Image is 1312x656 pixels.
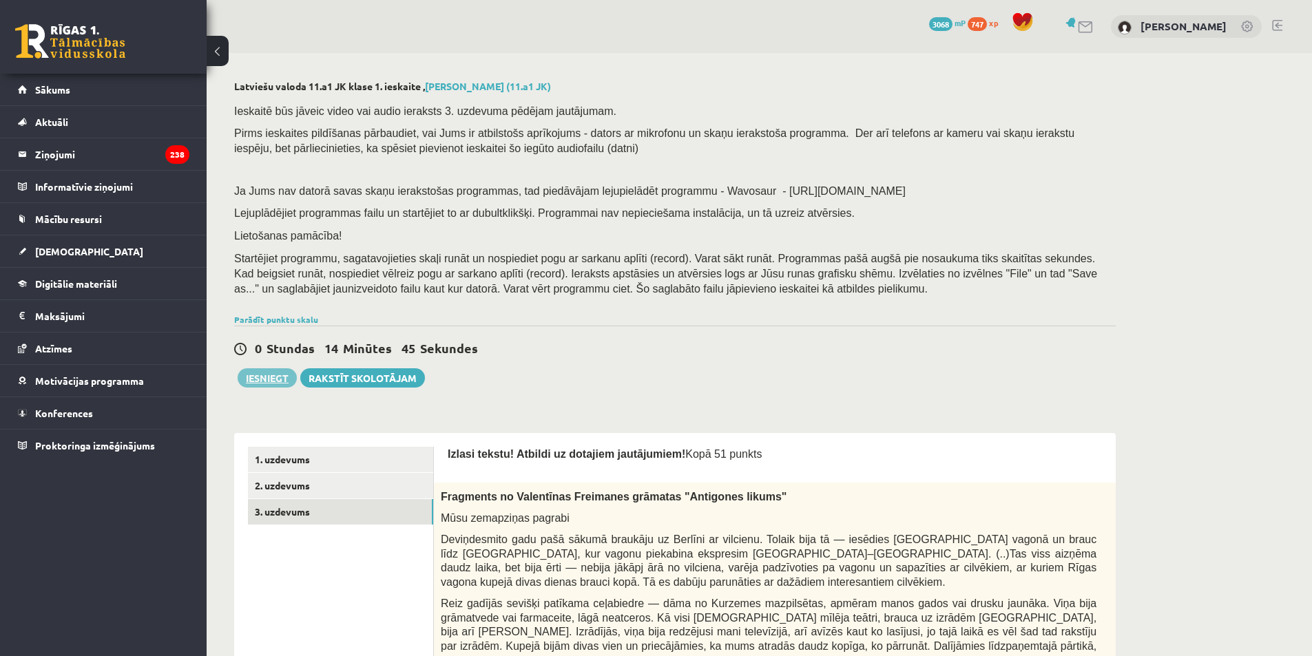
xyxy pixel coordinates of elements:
[14,14,709,28] body: Editor, wiswyg-editor-user-answer-47433798412760
[35,300,189,332] legend: Maksājumi
[441,533,1096,588] span: Deviņdesmito gadu pašā sākumā braukāju uz Berlīni ar vilcienu. Tolaik bija tā — iesēdies [GEOGRAP...
[35,116,68,128] span: Aktuāli
[18,235,189,267] a: [DEMOGRAPHIC_DATA]
[35,138,189,170] legend: Ziņojumi
[324,340,338,356] span: 14
[420,340,478,356] span: Sekundes
[234,105,616,117] span: Ieskaitē būs jāveic video vai audio ieraksts 3. uzdevuma pēdējam jautājumam.
[234,207,855,219] span: Lejuplādējiet programmas failu un startējiet to ar dubultklikšķi. Programmai nav nepieciešama ins...
[248,499,433,525] a: 3. uzdevums
[35,245,143,257] span: [DEMOGRAPHIC_DATA]
[15,24,125,59] a: Rīgas 1. Tālmācības vidusskola
[35,213,102,225] span: Mācību resursi
[929,17,952,31] span: 3068
[18,365,189,396] a: Motivācijas programma
[35,439,155,452] span: Proktoringa izmēģinājums
[18,106,189,138] a: Aktuāli
[1141,19,1227,33] a: [PERSON_NAME]
[35,374,144,387] span: Motivācijas programma
[35,277,117,290] span: Digitālie materiāli
[402,340,415,356] span: 45
[441,491,787,502] span: Fragments no Valentīnas Freimanes grāmatas "Antigones likums"
[35,83,70,96] span: Sākums
[300,368,425,388] a: Rakstīt skolotājam
[14,14,709,64] body: Editor, wiswyg-editor-user-answer-47433798488120
[248,447,433,472] a: 1. uzdevums
[18,268,189,299] a: Digitālie materiāli
[18,74,189,105] a: Sākums
[448,448,685,460] span: Izlasi tekstu! Atbildi uz dotajiem jautājumiem!
[234,230,342,242] span: Lietošanas pamācība!
[989,17,998,28] span: xp
[234,314,318,325] a: Parādīt punktu skalu
[255,340,262,356] span: 0
[929,17,966,28] a: 3068 mP
[343,340,392,356] span: Minūtes
[968,17,987,31] span: 747
[14,14,709,28] body: Editor, wiswyg-editor-user-answer-47433798225040
[18,332,189,364] a: Atzīmes
[267,340,315,356] span: Stundas
[18,300,189,332] a: Maksājumi
[35,342,72,355] span: Atzīmes
[441,512,570,524] span: Mūsu zemapziņas pagrabi
[234,127,1074,154] span: Pirms ieskaites pildīšanas pārbaudiet, vai Jums ir atbilstošs aprīkojums - dators ar mikrofonu un...
[14,14,709,43] body: Editor, wiswyg-editor-user-answer-47433798146680
[35,407,93,419] span: Konferences
[14,14,709,28] body: Editor, wiswyg-editor-user-answer-47433798569860
[955,17,966,28] span: mP
[14,14,709,120] body: Editor, wiswyg-editor-user-answer-47433798316940
[234,185,906,197] span: Ja Jums nav datorā savas skaņu ierakstošas programmas, tad piedāvājam lejupielādēt programmu - Wa...
[1118,21,1132,34] img: Amirs Ignatjevs
[18,203,189,235] a: Mācību resursi
[425,80,551,92] a: [PERSON_NAME] (11.a1 JK)
[234,81,1116,92] h2: Latviešu valoda 11.a1 JK klase 1. ieskaite ,
[165,145,189,164] i: 238
[248,473,433,498] a: 2. uzdevums
[234,253,1097,295] span: Startējiet programmu, sagatavojieties skaļi runāt un nospiediet pogu ar sarkanu aplīti (record). ...
[18,397,189,429] a: Konferences
[18,171,189,202] a: Informatīvie ziņojumi
[238,368,297,388] button: Iesniegt
[18,430,189,461] a: Proktoringa izmēģinājums
[685,448,762,460] span: Kopā 51 punkts
[18,138,189,170] a: Ziņojumi238
[968,17,1005,28] a: 747 xp
[35,171,189,202] legend: Informatīvie ziņojumi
